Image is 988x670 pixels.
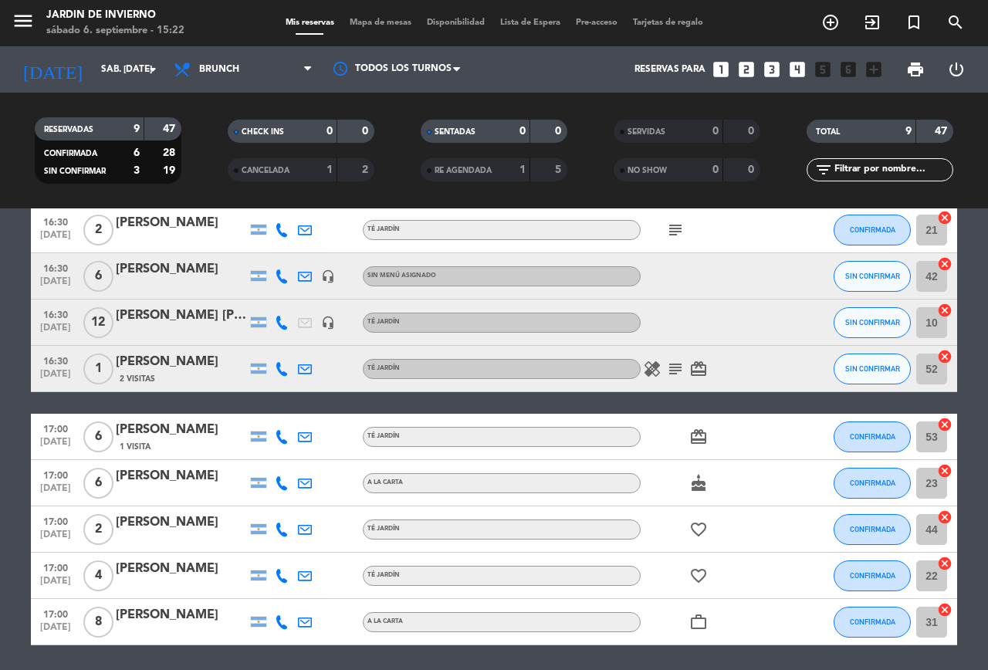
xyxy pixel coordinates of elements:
span: [DATE] [36,230,75,248]
strong: 0 [555,126,564,137]
span: SIN CONFIRMAR [845,272,900,280]
div: [PERSON_NAME] [116,466,247,486]
span: 16:30 [36,212,75,230]
strong: 0 [748,126,757,137]
span: 17:00 [36,419,75,437]
strong: 2 [362,164,371,175]
span: [DATE] [36,276,75,294]
strong: 47 [935,126,950,137]
span: print [906,60,925,79]
span: 17:00 [36,558,75,576]
i: headset_mic [321,269,335,283]
i: card_giftcard [689,428,708,446]
i: add_box [864,59,884,80]
span: 17:00 [36,465,75,483]
span: CANCELADA [242,167,289,174]
strong: 19 [163,165,178,176]
i: cancel [937,602,952,618]
span: TÉ JARDÍN [367,226,400,232]
input: Filtrar por nombre... [833,161,952,178]
button: SIN CONFIRMAR [834,261,911,292]
i: cancel [937,303,952,318]
span: Disponibilidad [419,19,492,27]
span: 4 [83,560,113,591]
strong: 5 [555,164,564,175]
span: 17:00 [36,512,75,530]
button: CONFIRMADA [834,421,911,452]
span: CHECK INS [242,128,284,136]
span: 2 [83,514,113,545]
div: [PERSON_NAME] [116,352,247,372]
i: favorite_border [689,520,708,539]
div: [PERSON_NAME] [116,213,247,233]
strong: 6 [134,147,140,158]
span: 2 [83,215,113,245]
span: CONFIRMADA [850,479,895,487]
span: [DATE] [36,622,75,640]
i: looks_two [736,59,756,80]
strong: 47 [163,124,178,134]
span: SIN CONFIRMAR [845,318,900,327]
i: card_giftcard [689,360,708,378]
i: add_circle_outline [821,13,840,32]
i: subject [666,360,685,378]
button: CONFIRMADA [834,215,911,245]
div: [PERSON_NAME] [116,605,247,625]
i: looks_4 [787,59,807,80]
span: CONFIRMADA [850,225,895,234]
span: 8 [83,607,113,638]
strong: 0 [327,126,333,137]
span: TÉ JARDÍN [367,433,400,439]
span: CONFIRMADA [850,525,895,533]
i: cancel [937,256,952,272]
i: cancel [937,349,952,364]
i: cancel [937,463,952,479]
i: menu [12,9,35,32]
div: [PERSON_NAME] [116,259,247,279]
span: 1 Visita [120,441,151,453]
span: CONFIRMADA [850,571,895,580]
span: [DATE] [36,323,75,340]
button: SIN CONFIRMAR [834,354,911,384]
i: looks_6 [838,59,858,80]
i: arrow_drop_down [144,60,162,79]
span: [DATE] [36,437,75,455]
span: SIN CONFIRMAR [845,364,900,373]
strong: 0 [712,164,719,175]
strong: 1 [519,164,526,175]
span: RE AGENDADA [435,167,492,174]
i: healing [643,360,661,378]
button: CONFIRMADA [834,607,911,638]
span: Sin menú asignado [367,272,436,279]
i: turned_in_not [905,13,923,32]
i: cancel [937,417,952,432]
span: 16:30 [36,305,75,323]
span: 6 [83,468,113,499]
span: NO SHOW [628,167,667,174]
span: 16:30 [36,259,75,276]
span: Tarjetas de regalo [625,19,711,27]
button: CONFIRMADA [834,560,911,591]
span: 2 Visitas [120,373,155,385]
i: power_settings_new [947,60,966,79]
span: SENTADAS [435,128,475,136]
i: subject [666,221,685,239]
span: [DATE] [36,530,75,547]
i: work_outline [689,613,708,631]
span: TOTAL [816,128,840,136]
i: cancel [937,210,952,225]
strong: 9 [134,124,140,134]
strong: 9 [905,126,912,137]
i: favorite_border [689,567,708,585]
span: A LA CARTA [367,618,403,624]
div: [PERSON_NAME] [116,420,247,440]
strong: 0 [362,126,371,137]
strong: 1 [327,164,333,175]
div: JARDIN DE INVIERNO [46,8,184,23]
span: SERVIDAS [628,128,665,136]
i: [DATE] [12,52,93,86]
i: cake [689,474,708,492]
span: 12 [83,307,113,338]
span: [DATE] [36,369,75,387]
span: 6 [83,421,113,452]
